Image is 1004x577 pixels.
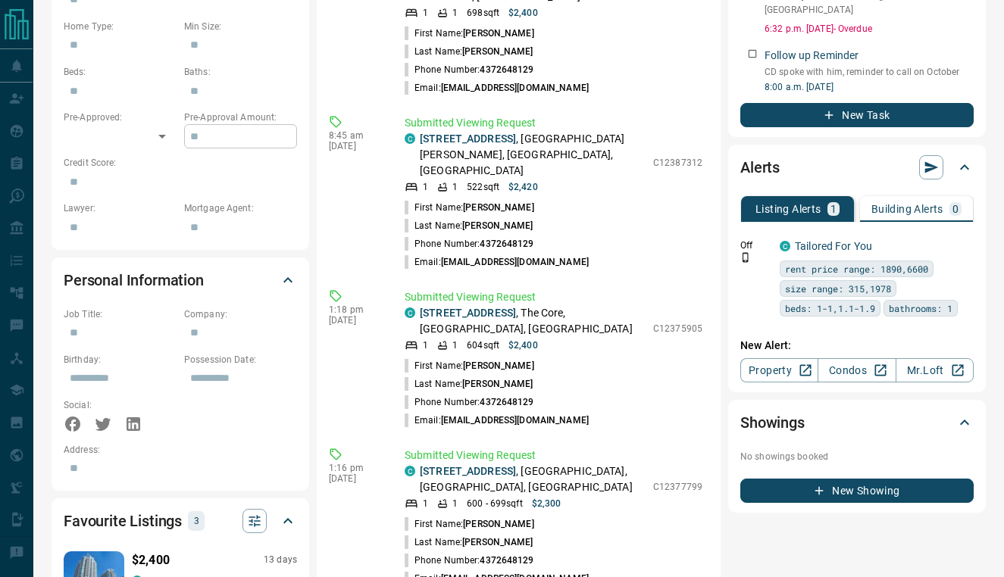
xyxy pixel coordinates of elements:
p: 8:45 am [329,130,382,141]
p: Submitted Viewing Request [405,448,702,463]
p: Submitted Viewing Request [405,289,702,305]
span: beds: 1-1,1.1-1.9 [785,301,875,316]
span: [PERSON_NAME] [463,519,533,529]
p: Address: [64,443,297,457]
p: Birthday: [64,353,177,366]
p: $2,400 [132,551,170,569]
span: 4372648129 [480,239,533,249]
p: Baths: [184,65,297,79]
a: [STREET_ADDRESS] [420,133,516,145]
p: 1 [423,180,428,194]
span: [PERSON_NAME] [463,28,533,39]
p: Social: [64,398,177,412]
span: [EMAIL_ADDRESS][DOMAIN_NAME] [441,257,589,267]
span: [PERSON_NAME] [463,360,533,371]
a: Mr.Loft [896,358,974,382]
p: 1 [423,497,428,510]
p: Lawyer: [64,201,177,215]
p: 6:32 p.m. [DATE] - Overdue [765,22,974,36]
span: [EMAIL_ADDRESS][DOMAIN_NAME] [441,83,589,93]
p: 1 [452,338,458,352]
p: Possession Date: [184,353,297,366]
p: , The Core, [GEOGRAPHIC_DATA], [GEOGRAPHIC_DATA] [420,305,646,337]
p: Last Name: [405,45,533,58]
p: 13 days [264,554,297,566]
div: Personal Information [64,262,297,298]
p: 1 [452,6,458,20]
p: C12387312 [653,156,702,170]
p: 698 sqft [467,6,499,20]
p: Company: [184,307,297,321]
p: Phone Number: [405,554,534,567]
p: 1:18 pm [329,304,382,315]
p: First Name: [405,359,534,373]
p: First Name: [405,27,534,40]
span: 4372648129 [480,397,533,407]
h2: Showings [740,410,805,435]
p: , [GEOGRAPHIC_DATA], [GEOGRAPHIC_DATA], [GEOGRAPHIC_DATA] [420,463,646,495]
p: $2,300 [532,497,561,510]
p: [DATE] [329,315,382,326]
p: Submitted Viewing Request [405,115,702,131]
p: Pre-Approval Amount: [184,111,297,124]
p: No showings booked [740,450,974,463]
span: 4372648129 [480,64,533,75]
p: Job Title: [64,307,177,321]
h2: Personal Information [64,268,204,292]
span: [PERSON_NAME] [463,202,533,213]
p: Follow up Reminder [765,48,859,64]
p: 1 [423,338,428,352]
p: 604 sqft [467,338,499,352]
p: 1 [423,6,428,20]
p: Email: [405,81,589,95]
span: size range: 315,1978 [785,281,891,296]
p: Off [740,239,771,252]
p: Pre-Approved: [64,111,177,124]
div: condos.ca [405,466,415,476]
button: New Showing [740,479,974,503]
p: 1 [452,180,458,194]
a: [STREET_ADDRESS] [420,307,516,319]
p: C12377799 [653,480,702,494]
p: [DATE] [329,473,382,484]
h2: Alerts [740,155,780,179]
a: Tailored For You [795,240,872,252]
div: Alerts [740,149,974,186]
p: C12375905 [653,322,702,335]
span: bathrooms: 1 [889,301,952,316]
p: Home Type: [64,20,177,33]
span: 4372648129 [480,555,533,566]
p: 1:16 pm [329,463,382,473]
p: $2,420 [508,180,538,194]
span: [PERSON_NAME] [462,379,533,389]
svg: Push Notification Only [740,252,751,263]
p: $2,400 [508,338,538,352]
p: Phone Number: [405,237,534,251]
p: 0 [952,204,959,214]
p: Beds: [64,65,177,79]
p: Last Name: [405,219,533,232]
p: 3 [192,513,200,529]
p: Mortgage Agent: [184,201,297,215]
p: Credit Score: [64,156,297,170]
p: Min Size: [184,20,297,33]
p: 522 sqft [467,180,499,194]
p: New Alert: [740,338,974,354]
div: condos.ca [780,241,790,251]
span: [PERSON_NAME] [462,46,533,57]
p: CD spoke with him, reminder to call on October [765,65,974,79]
p: Last Name: [405,535,533,549]
p: First Name: [405,201,534,214]
p: Phone Number: [405,63,534,76]
p: Listing Alerts [755,204,821,214]
p: 1 [830,204,837,214]
p: 600 - 699 sqft [467,497,522,510]
p: [DATE] [329,141,382,151]
a: Condos [818,358,896,382]
h2: Favourite Listings [64,509,182,533]
div: condos.ca [405,133,415,144]
a: Property [740,358,818,382]
span: [PERSON_NAME] [462,220,533,231]
button: New Task [740,103,974,127]
p: Email: [405,413,589,427]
